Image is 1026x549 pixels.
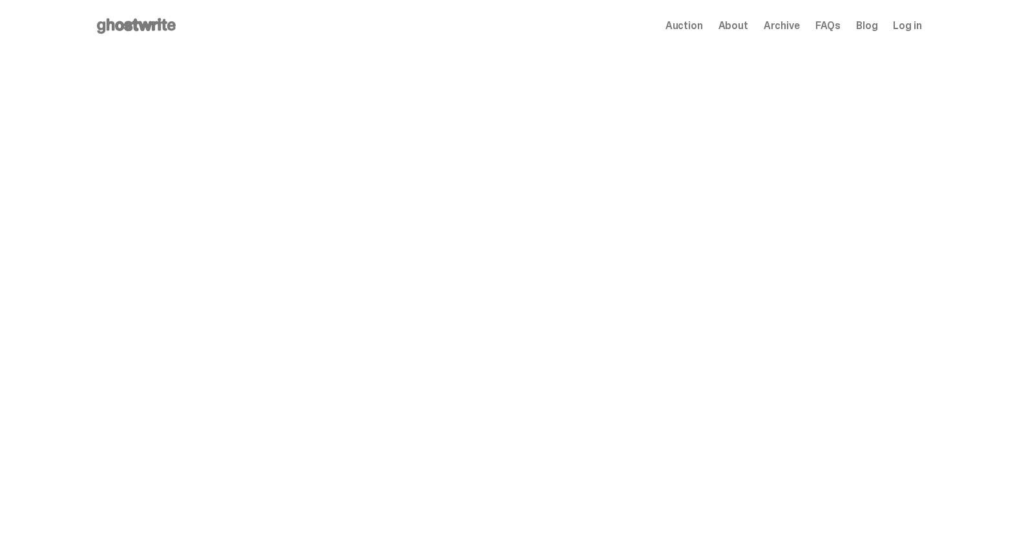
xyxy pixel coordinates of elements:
[718,21,748,31] a: About
[893,21,921,31] a: Log in
[764,21,800,31] a: Archive
[856,21,877,31] a: Blog
[665,21,703,31] a: Auction
[815,21,841,31] a: FAQs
